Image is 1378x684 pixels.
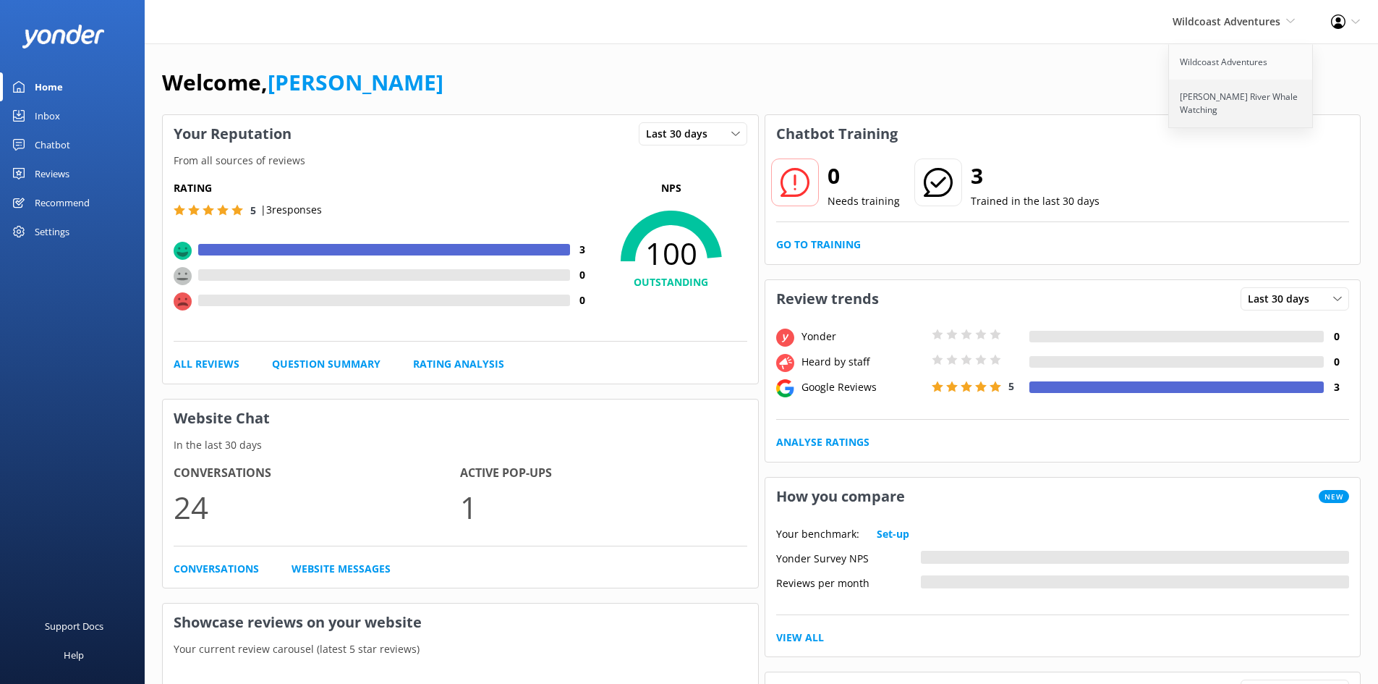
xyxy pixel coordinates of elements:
span: 5 [250,203,256,217]
a: Conversations [174,561,259,577]
h3: Website Chat [163,400,758,437]
h2: 0 [828,159,900,193]
span: 5 [1008,379,1014,393]
h3: How you compare [765,478,916,515]
a: [PERSON_NAME] [268,67,443,97]
a: Set-up [877,526,909,542]
div: Reviews per month [776,575,921,588]
h4: Conversations [174,464,460,483]
a: Wildcoast Adventures [1169,45,1314,80]
div: Settings [35,217,69,246]
div: Home [35,72,63,101]
h4: 0 [1324,329,1349,345]
div: Recommend [35,188,90,217]
div: Google Reviews [798,379,928,395]
div: Heard by staff [798,354,928,370]
h3: Review trends [765,280,890,318]
h3: Chatbot Training [765,115,909,153]
p: 24 [174,483,460,531]
p: Your benchmark: [776,526,859,542]
a: View All [776,630,824,646]
h4: 0 [570,292,595,308]
p: In the last 30 days [163,437,758,453]
p: Needs training [828,193,900,209]
div: Support Docs [45,612,103,641]
div: Reviews [35,159,69,188]
a: Analyse Ratings [776,434,869,450]
a: Rating Analysis [413,356,504,372]
img: yonder-white-logo.png [22,25,105,48]
a: Go to Training [776,237,861,253]
a: Question Summary [272,356,380,372]
p: Your current review carousel (latest 5 star reviews) [163,641,758,657]
span: New [1319,490,1349,503]
div: Chatbot [35,130,70,159]
span: Last 30 days [1248,291,1318,307]
p: From all sources of reviews [163,153,758,169]
a: All Reviews [174,356,239,372]
h4: OUTSTANDING [595,274,747,290]
h4: 0 [570,267,595,283]
a: Website Messages [292,561,391,577]
h1: Welcome, [162,65,443,100]
h3: Showcase reviews on your website [163,604,758,641]
h4: 0 [1324,354,1349,370]
div: Yonder [798,329,928,345]
h4: 3 [1324,379,1349,395]
div: Inbox [35,101,60,130]
span: Last 30 days [646,126,716,142]
span: 100 [595,235,747,271]
h5: Rating [174,180,595,196]
span: Wildcoast Adventures [1173,14,1280,28]
div: Help [64,641,84,670]
div: Yonder Survey NPS [776,551,921,564]
a: [PERSON_NAME] River Whale Watching [1169,80,1314,127]
h4: 3 [570,242,595,258]
p: | 3 responses [260,202,322,218]
h3: Your Reputation [163,115,302,153]
p: Trained in the last 30 days [971,193,1100,209]
p: 1 [460,483,747,531]
h4: Active Pop-ups [460,464,747,483]
h2: 3 [971,159,1100,193]
p: NPS [595,180,747,196]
